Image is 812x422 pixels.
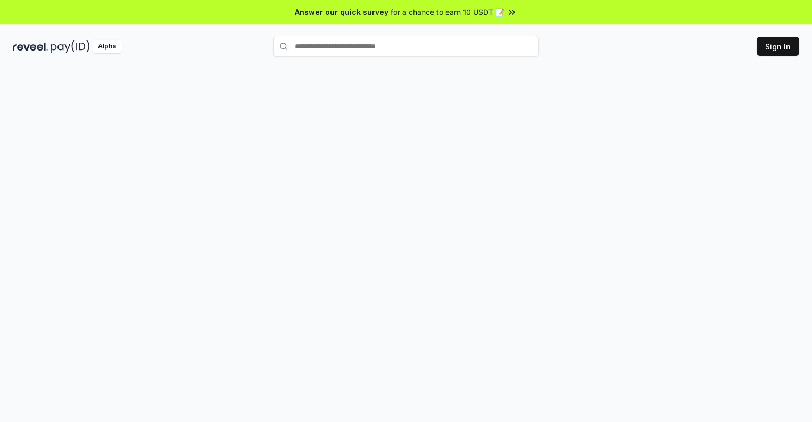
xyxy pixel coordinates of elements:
[13,40,48,53] img: reveel_dark
[51,40,90,53] img: pay_id
[757,37,799,56] button: Sign In
[391,6,504,18] span: for a chance to earn 10 USDT 📝
[295,6,388,18] span: Answer our quick survey
[92,40,122,53] div: Alpha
